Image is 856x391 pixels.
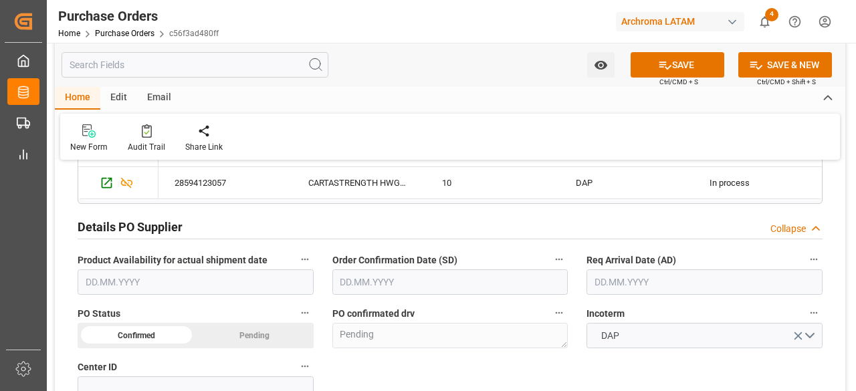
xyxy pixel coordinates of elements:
[332,253,457,267] span: Order Confirmation Date (SD)
[805,251,823,268] button: Req Arrival Date (AD)
[750,7,780,37] button: show 4 new notifications
[78,307,120,321] span: PO Status
[128,141,165,153] div: Audit Trail
[296,358,314,375] button: Center ID
[587,52,615,78] button: open menu
[55,87,100,110] div: Home
[770,222,806,236] div: Collapse
[576,168,677,199] div: DAP
[332,307,415,321] span: PO confirmated drv
[550,304,568,321] button: PO confirmated drv
[70,141,108,153] div: New Form
[586,307,625,321] span: Incoterm
[616,9,750,34] button: Archroma LATAM
[296,304,314,321] button: PO Status
[78,323,195,348] div: Confirmed
[296,251,314,268] button: Product Availability for actual shipment date
[95,29,154,38] a: Purchase Orders
[738,52,832,78] button: SAVE & NEW
[780,7,810,37] button: Help Center
[631,52,724,78] button: SAVE
[195,323,313,348] div: Pending
[58,6,219,26] div: Purchase Orders
[62,52,328,78] input: Search Fields
[58,29,80,38] a: Home
[659,77,698,87] span: Ctrl/CMD + S
[78,360,117,374] span: Center ID
[158,167,292,199] div: 28594123057
[332,323,568,348] textarea: Pending
[550,251,568,268] button: Order Confirmation Date (SD)
[757,77,816,87] span: Ctrl/CMD + Shift + S
[442,168,544,199] div: 10
[78,218,183,236] h2: Details PO Supplier
[185,141,223,153] div: Share Link
[292,167,426,199] div: CARTASTRENGTH HWG2 1060
[586,253,676,267] span: Req Arrival Date (AD)
[158,167,827,199] div: Press SPACE to select this row.
[595,329,626,343] span: DAP
[78,269,314,295] input: DD.MM.YYYY
[100,87,137,110] div: Edit
[765,8,778,21] span: 4
[586,323,823,348] button: open menu
[78,167,158,199] div: Press SPACE to select this row.
[586,269,823,295] input: DD.MM.YYYY
[332,269,568,295] input: DD.MM.YYYY
[78,253,267,267] span: Product Availability for actual shipment date
[616,12,744,31] div: Archroma LATAM
[805,304,823,321] button: Incoterm
[137,87,181,110] div: Email
[693,167,827,199] div: In process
